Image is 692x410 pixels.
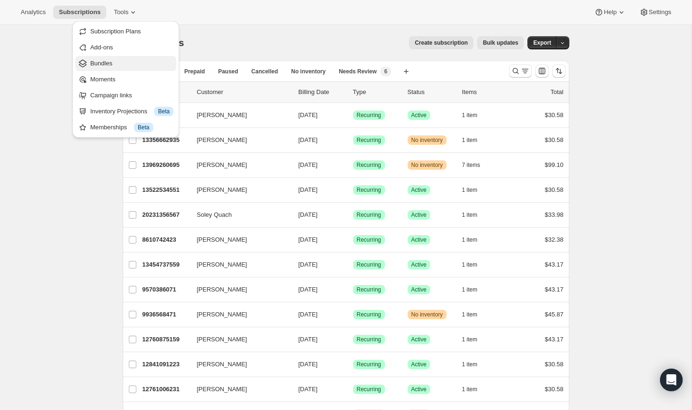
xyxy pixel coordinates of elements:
[545,211,564,218] span: $33.98
[545,161,564,168] span: $99.10
[357,211,381,219] span: Recurring
[545,361,564,368] span: $30.58
[462,361,478,368] span: 1 item
[357,261,381,268] span: Recurring
[462,208,488,221] button: 1 item
[411,361,427,368] span: Active
[462,109,488,122] button: 1 item
[462,336,478,343] span: 1 item
[197,110,247,120] span: [PERSON_NAME]
[75,88,176,103] button: Campaign links
[604,8,616,16] span: Help
[299,311,318,318] span: [DATE]
[462,283,488,296] button: 1 item
[191,182,285,197] button: [PERSON_NAME]
[75,24,176,39] button: Subscription Plans
[197,235,247,244] span: [PERSON_NAME]
[142,385,189,394] p: 12761006231
[184,68,205,75] span: Prepaid
[550,87,563,97] p: Total
[191,133,285,148] button: [PERSON_NAME]
[462,87,509,97] div: Items
[545,136,564,143] span: $30.58
[142,258,564,271] div: 13454737559[PERSON_NAME][DATE]SuccessRecurringSuccessActive1 item$43.17
[197,185,247,195] span: [PERSON_NAME]
[197,135,247,145] span: [PERSON_NAME]
[411,386,427,393] span: Active
[299,336,318,343] span: [DATE]
[142,260,189,269] p: 13454737559
[191,357,285,372] button: [PERSON_NAME]
[75,40,176,55] button: Add-ons
[299,211,318,218] span: [DATE]
[158,108,170,115] span: Beta
[53,6,106,19] button: Subscriptions
[138,124,149,131] span: Beta
[142,360,189,369] p: 12841091223
[357,186,381,194] span: Recurring
[357,136,381,144] span: Recurring
[299,111,318,118] span: [DATE]
[399,65,414,78] button: Create new view
[142,185,189,195] p: 13522534551
[462,211,478,219] span: 1 item
[411,136,443,144] span: No inventory
[409,36,473,49] button: Create subscription
[191,282,285,297] button: [PERSON_NAME]
[660,369,683,391] div: Open Intercom Messenger
[535,64,549,78] button: Customize table column order and visibility
[197,87,291,97] p: Customer
[299,261,318,268] span: [DATE]
[357,111,381,119] span: Recurring
[408,87,455,97] p: Status
[191,307,285,322] button: [PERSON_NAME]
[142,158,564,172] div: 13969260695[PERSON_NAME][DATE]SuccessRecurringWarningNo inventory7 items$99.10
[197,360,247,369] span: [PERSON_NAME]
[545,311,564,318] span: $45.87
[649,8,671,16] span: Settings
[462,111,478,119] span: 1 item
[411,211,427,219] span: Active
[197,285,247,294] span: [PERSON_NAME]
[197,210,232,220] span: Soley Quach
[411,111,427,119] span: Active
[191,108,285,123] button: [PERSON_NAME]
[462,258,488,271] button: 1 item
[291,68,325,75] span: No inventory
[142,183,564,197] div: 13522534551[PERSON_NAME][DATE]SuccessRecurringSuccessActive1 item$30.58
[142,358,564,371] div: 12841091223[PERSON_NAME][DATE]SuccessRecurringSuccessActive1 item$30.58
[411,286,427,293] span: Active
[197,310,247,319] span: [PERSON_NAME]
[462,286,478,293] span: 1 item
[142,335,189,344] p: 12760875159
[21,8,46,16] span: Analytics
[142,87,564,97] div: IDCustomerBilling DateTypeStatusItemsTotal
[357,336,381,343] span: Recurring
[477,36,524,49] button: Bulk updates
[545,261,564,268] span: $43.17
[545,111,564,118] span: $30.58
[90,28,141,35] span: Subscription Plans
[142,233,564,246] div: 8610742423[PERSON_NAME][DATE]SuccessRecurringSuccessActive1 item$32.38
[462,183,488,197] button: 1 item
[589,6,631,19] button: Help
[114,8,128,16] span: Tools
[142,383,564,396] div: 12761006231[PERSON_NAME][DATE]SuccessRecurringSuccessActive1 item$30.58
[357,236,381,244] span: Recurring
[411,261,427,268] span: Active
[197,160,247,170] span: [PERSON_NAME]
[462,233,488,246] button: 1 item
[90,76,115,83] span: Moments
[142,160,189,170] p: 13969260695
[108,6,143,19] button: Tools
[462,308,488,321] button: 1 item
[299,186,318,193] span: [DATE]
[191,382,285,397] button: [PERSON_NAME]
[299,361,318,368] span: [DATE]
[142,208,564,221] div: 20231356567Soley Quach[DATE]SuccessRecurringSuccessActive1 item$33.98
[462,358,488,371] button: 1 item
[142,235,189,244] p: 8610742423
[299,87,346,97] p: Billing Date
[142,134,564,147] div: 13356662935[PERSON_NAME][DATE]SuccessRecurringWarningNo inventory1 item$30.58
[197,260,247,269] span: [PERSON_NAME]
